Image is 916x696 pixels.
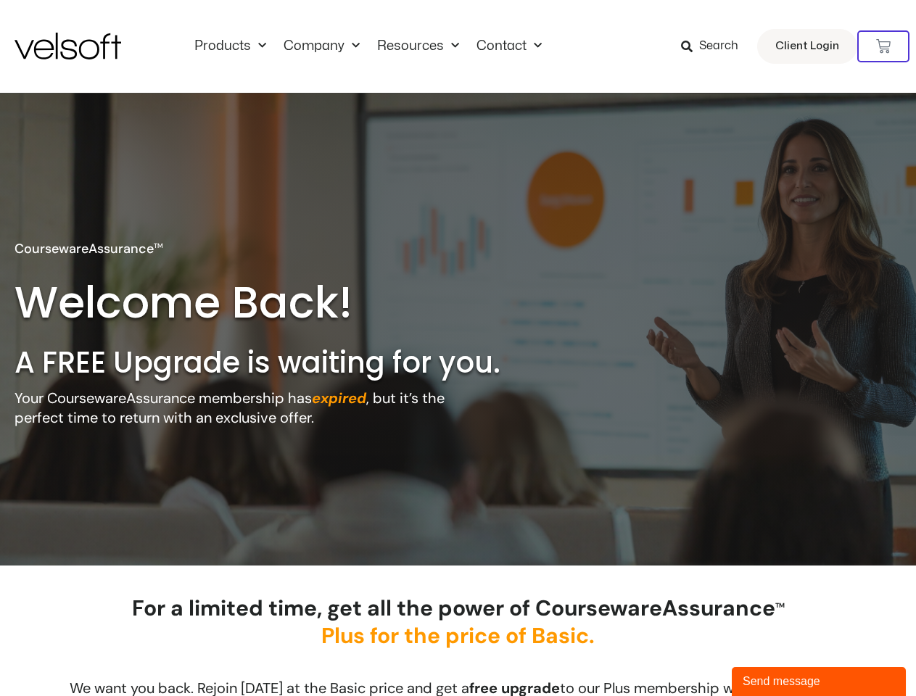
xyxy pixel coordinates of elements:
a: ProductsMenu Toggle [186,38,275,54]
img: Velsoft Training Materials [15,33,121,59]
nav: Menu [186,38,550,54]
span: Search [699,37,738,56]
iframe: chat widget [732,664,909,696]
span: Client Login [775,37,839,56]
span: TM [154,241,163,250]
strong: For a limited time, get all the power of CoursewareAssurance [132,594,785,650]
h2: A FREE Upgrade is waiting for you. [15,344,561,381]
strong: expired [312,389,366,407]
a: Search [681,34,748,59]
p: CoursewareAssurance [15,239,163,259]
span: TM [775,601,785,610]
p: Your CoursewareAssurance membership has , but it’s the perfect time to return with an exclusive o... [15,389,461,428]
span: Plus for the price of Basic. [321,621,595,650]
a: Client Login [757,29,857,64]
a: ContactMenu Toggle [468,38,550,54]
a: ResourcesMenu Toggle [368,38,468,54]
h2: Welcome Back! [15,274,375,331]
a: CompanyMenu Toggle [275,38,368,54]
